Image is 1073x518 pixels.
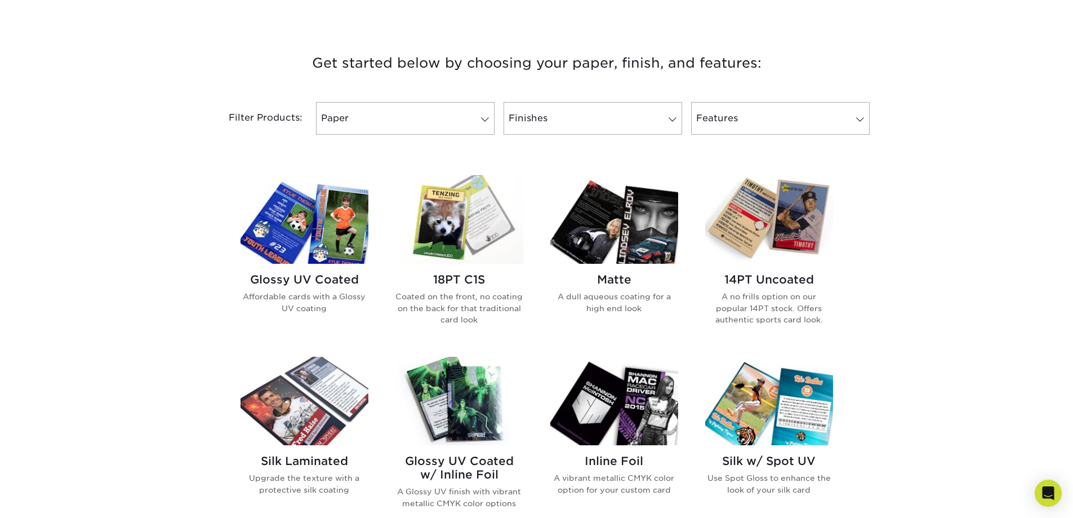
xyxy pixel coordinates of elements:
[241,175,368,264] img: Glossy UV Coated Trading Cards
[705,175,833,343] a: 14PT Uncoated Trading Cards 14PT Uncoated A no frills option on our popular 14PT stock. Offers au...
[705,291,833,325] p: A no frills option on our popular 14PT stock. Offers authentic sports card look.
[705,472,833,495] p: Use Spot Gloss to enhance the look of your silk card
[550,357,678,445] img: Inline Foil Trading Cards
[316,102,495,135] a: Paper
[550,472,678,495] p: A vibrant metallic CMYK color option for your custom card
[395,291,523,325] p: Coated on the front, no coating on the back for that traditional card look
[199,102,311,135] div: Filter Products:
[550,175,678,343] a: Matte Trading Cards Matte A dull aqueous coating for a high end look
[705,175,833,264] img: 14PT Uncoated Trading Cards
[705,357,833,445] img: Silk w/ Spot UV Trading Cards
[207,38,866,88] h3: Get started below by choosing your paper, finish, and features:
[241,273,368,286] h2: Glossy UV Coated
[1035,480,1062,507] div: Open Intercom Messenger
[504,102,682,135] a: Finishes
[550,454,678,468] h2: Inline Foil
[395,486,523,509] p: A Glossy UV finish with vibrant metallic CMYK color options
[241,472,368,495] p: Upgrade the texture with a protective silk coating
[705,454,833,468] h2: Silk w/ Spot UV
[550,175,678,264] img: Matte Trading Cards
[241,454,368,468] h2: Silk Laminated
[395,273,523,286] h2: 18PT C1S
[395,454,523,481] h2: Glossy UV Coated w/ Inline Foil
[241,175,368,343] a: Glossy UV Coated Trading Cards Glossy UV Coated Affordable cards with a Glossy UV coating
[241,291,368,314] p: Affordable cards with a Glossy UV coating
[705,273,833,286] h2: 14PT Uncoated
[241,357,368,445] img: Silk Laminated Trading Cards
[395,357,523,445] img: Glossy UV Coated w/ Inline Foil Trading Cards
[691,102,870,135] a: Features
[550,273,678,286] h2: Matte
[550,291,678,314] p: A dull aqueous coating for a high end look
[3,484,96,514] iframe: Google Customer Reviews
[395,175,523,343] a: 18PT C1S Trading Cards 18PT C1S Coated on the front, no coating on the back for that traditional ...
[395,175,523,264] img: 18PT C1S Trading Cards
